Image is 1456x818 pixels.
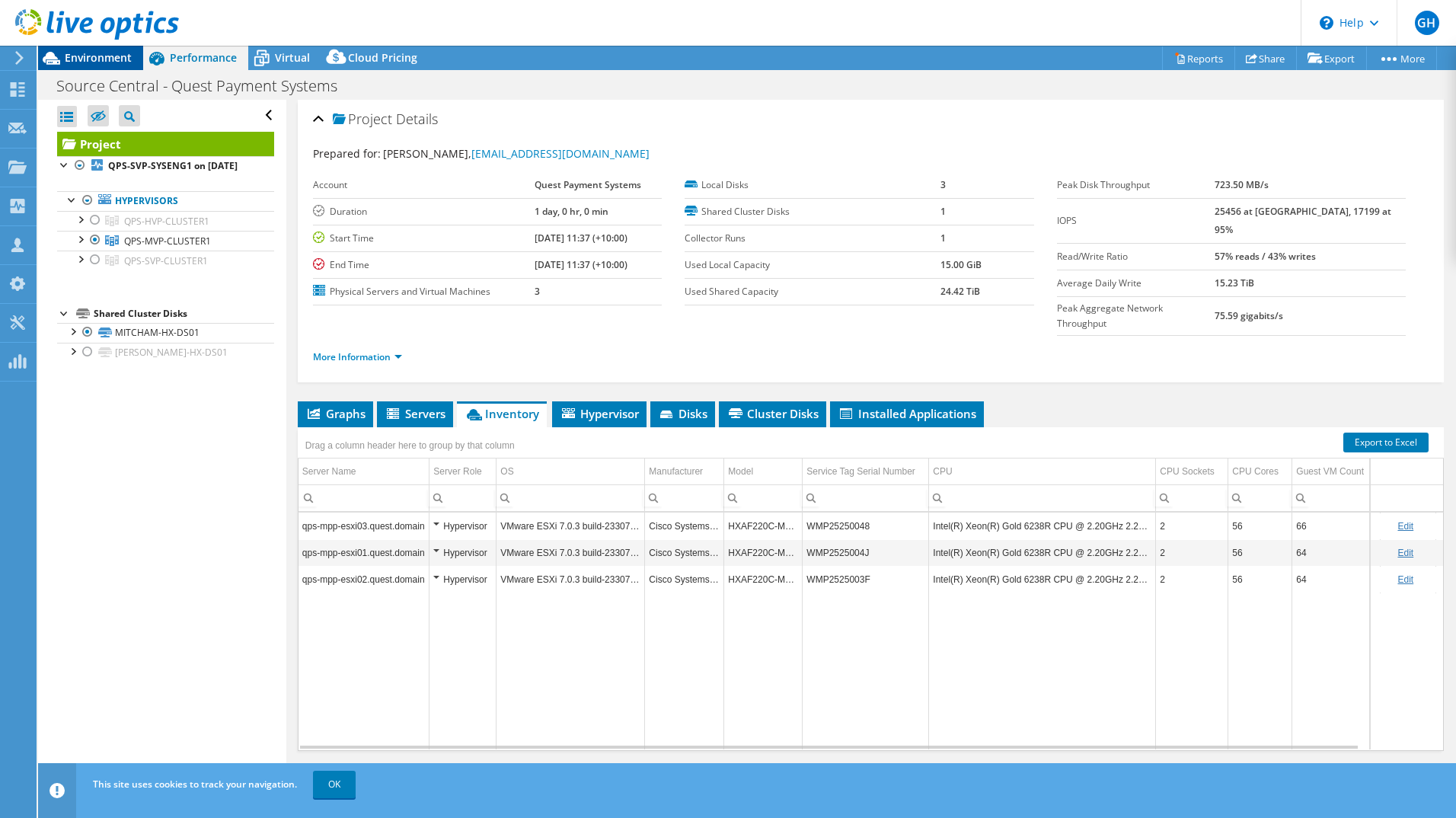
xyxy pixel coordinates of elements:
a: QPS-SVP-SYSENG1 on [DATE] [57,156,274,176]
td: OS Column [497,459,645,485]
td: Column CPU Sockets, Filter cell [1156,484,1228,511]
a: MITCHAM-HX-DS01 [57,323,274,343]
td: Column OS, Value VMware ESXi 7.0.3 build-23307199 [497,566,645,593]
b: [DATE] 11:37 (+10:00) [535,232,627,244]
b: 25456 at [GEOGRAPHIC_DATA], 17199 at 95% [1215,205,1391,236]
a: OK [313,771,356,798]
span: GH [1415,11,1439,35]
td: CPU Cores Column [1228,459,1292,485]
label: Used Shared Capacity [685,284,940,299]
span: Disks [658,406,707,421]
label: Duration [313,204,535,219]
td: Column Manufacturer, Filter cell [645,484,724,511]
div: Server Role [433,462,481,481]
label: Used Local Capacity [685,257,940,273]
td: Column Service Tag Serial Number, Value WMP2525004J [803,539,929,566]
h1: Source Central - Quest Payment Systems [49,78,361,94]
div: OS [500,462,513,481]
td: Column CPU, Value Intel(R) Xeon(R) Gold 6238R CPU @ 2.20GHz 2.20 GHz [929,513,1156,539]
svg: \n [1320,16,1333,30]
span: QPS-HVP-CLUSTER1 [124,215,209,228]
div: Data grid [298,427,1444,751]
td: Column Guest VM Count, Value 64 [1292,566,1381,593]
td: Column OS, Value VMware ESXi 7.0.3 build-23307199 [497,513,645,539]
div: Guest VM Count [1296,462,1364,481]
td: Column Manufacturer, Value Cisco Systems Inc [645,539,724,566]
div: Model [728,462,753,481]
label: IOPS [1057,213,1215,228]
td: Column CPU Cores, Value 56 [1228,539,1292,566]
label: Physical Servers and Virtual Machines [313,284,535,299]
a: Edit [1397,521,1413,532]
div: Shared Cluster Disks [94,305,274,323]
td: Column Model, Value HXAF220C-M5SX [724,539,803,566]
span: [PERSON_NAME], [383,146,650,161]
td: Column OS, Filter cell [497,484,645,511]
b: 1 day, 0 hr, 0 min [535,205,608,218]
a: Export to Excel [1343,433,1429,452]
b: [DATE] 11:37 (+10:00) [535,258,627,271]
div: Service Tag Serial Number [806,462,915,481]
td: Column CPU, Value Intel(R) Xeon(R) Gold 6238R CPU @ 2.20GHz 2.20 GHz [929,539,1156,566]
label: Read/Write Ratio [1057,249,1215,264]
span: Virtual [275,50,310,65]
div: Hypervisor [433,544,492,562]
span: QPS-MVP-CLUSTER1 [124,235,211,248]
td: Server Role Column [429,459,497,485]
span: Inventory [465,406,539,421]
div: Hypervisor [433,570,492,589]
label: Account [313,177,535,193]
div: Hypervisor [433,517,492,535]
a: More [1366,46,1437,70]
td: Service Tag Serial Number Column [803,459,929,485]
td: Column Server Role, Filter cell [429,484,497,511]
td: Column CPU Cores, Filter cell [1228,484,1292,511]
a: Edit [1397,574,1413,585]
td: Column CPU Cores, Value 56 [1228,566,1292,593]
td: Column Server Name, Filter cell [299,484,429,511]
td: Manufacturer Column [645,459,724,485]
td: Column CPU Sockets, Value 2 [1156,566,1228,593]
a: Reports [1162,46,1235,70]
label: Collector Runs [685,231,940,246]
span: This site uses cookies to track your navigation. [93,778,297,791]
td: Guest VM Count Column [1292,459,1381,485]
div: Manufacturer [649,462,703,481]
label: Shared Cluster Disks [685,204,940,219]
b: 3 [940,178,946,191]
b: 3 [535,285,540,298]
label: Start Time [313,231,535,246]
td: Column Guest VM Count, Value 64 [1292,539,1381,566]
td: Column Service Tag Serial Number, Value WMP25250048 [803,513,929,539]
label: End Time [313,257,535,273]
span: Cluster Disks [726,406,819,421]
label: Average Daily Write [1057,276,1215,291]
div: CPU Sockets [1160,462,1214,481]
td: Column CPU, Value Intel(R) Xeon(R) Gold 6238R CPU @ 2.20GHz 2.20 GHz [929,566,1156,593]
a: More Information [313,350,402,363]
span: Details [396,110,438,128]
td: CPU Column [929,459,1156,485]
b: 75.59 gigabits/s [1215,309,1283,322]
b: 1 [940,205,946,218]
b: 15.23 TiB [1215,276,1254,289]
a: Hypervisors [57,191,274,211]
span: QPS-SVP-CLUSTER1 [124,254,208,267]
a: Export [1296,46,1367,70]
div: Drag a column header here to group by that column [302,435,519,456]
td: Column Manufacturer, Value Cisco Systems Inc [645,566,724,593]
a: [EMAIL_ADDRESS][DOMAIN_NAME] [471,146,650,161]
td: Column Server Role, Value Hypervisor [429,513,497,539]
b: 723.50 MB/s [1215,178,1269,191]
div: Server Name [302,462,356,481]
td: Column Model, Value HXAF220C-M5SX [724,513,803,539]
label: Peak Disk Throughput [1057,177,1215,193]
label: Peak Aggregate Network Throughput [1057,301,1215,331]
a: Edit [1397,548,1413,558]
td: Column Model, Filter cell [724,484,803,511]
span: Cloud Pricing [348,50,417,65]
td: Column Server Name, Value qps-mpp-esxi02.quest.domain [299,566,429,593]
span: Graphs [305,406,366,421]
b: Quest Payment Systems [535,178,641,191]
span: Servers [385,406,445,421]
